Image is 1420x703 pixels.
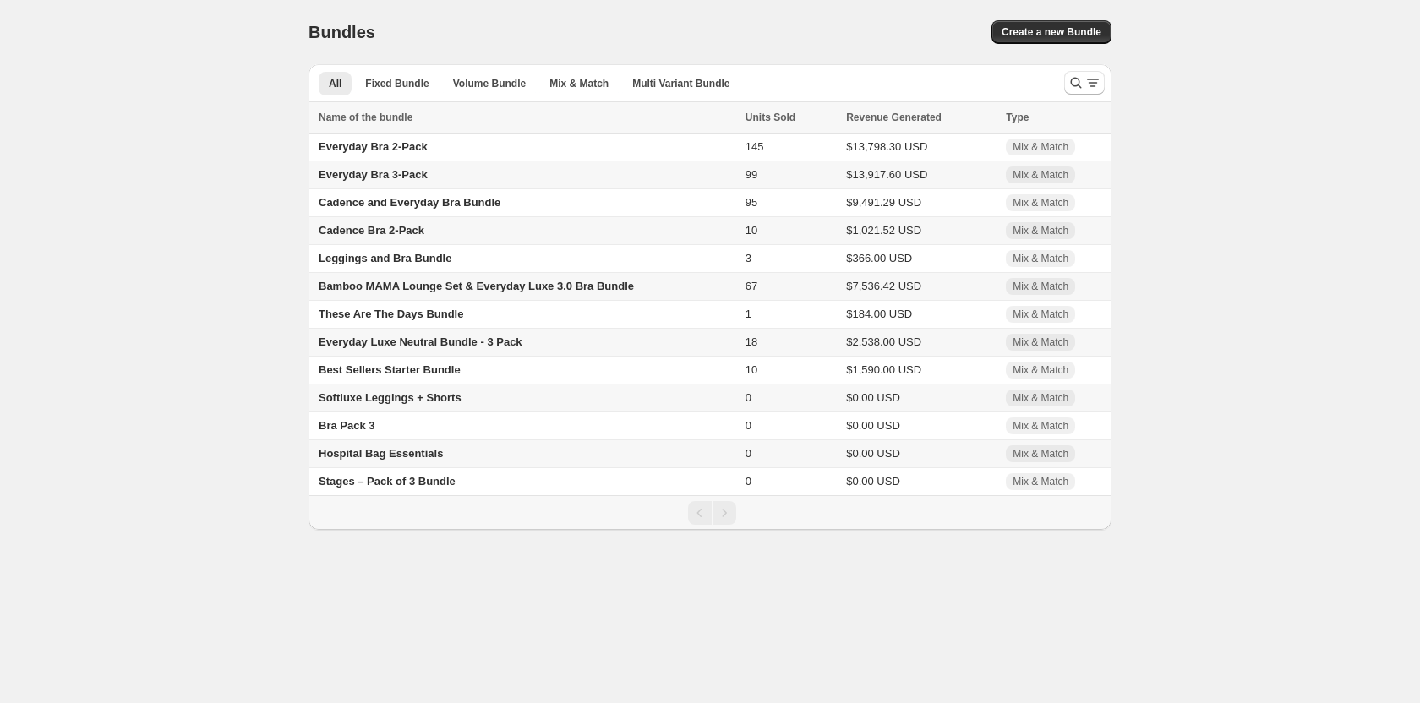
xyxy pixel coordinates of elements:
[745,109,812,126] button: Units Sold
[319,252,451,264] span: Leggings and Bra Bundle
[745,168,757,181] span: 99
[846,252,912,264] span: $366.00 USD
[365,77,429,90] span: Fixed Bundle
[745,280,757,292] span: 67
[991,20,1111,44] button: Create a new Bundle
[846,168,927,181] span: $13,917.60 USD
[1064,71,1105,95] button: Search and filter results
[745,308,751,320] span: 1
[745,252,751,264] span: 3
[846,391,900,404] span: $0.00 USD
[745,447,751,460] span: 0
[1013,335,1068,349] span: Mix & Match
[1002,25,1101,39] span: Create a new Bundle
[745,109,795,126] span: Units Sold
[745,224,757,237] span: 10
[319,140,428,153] span: Everyday Bra 2-Pack
[846,475,900,488] span: $0.00 USD
[1013,447,1068,460] span: Mix & Match
[319,419,375,432] span: Bra Pack 3
[319,475,456,488] span: Stages – Pack of 3 Bundle
[549,77,609,90] span: Mix & Match
[1013,252,1068,265] span: Mix & Match
[745,363,757,376] span: 10
[846,109,942,126] span: Revenue Generated
[319,363,461,376] span: Best Sellers Starter Bundle
[319,280,634,292] span: Bamboo MAMA Lounge Set & Everyday Luxe 3.0 Bra Bundle
[319,447,443,460] span: Hospital Bag Essentials
[319,308,463,320] span: These Are The Days Bundle
[632,77,729,90] span: Multi Variant Bundle
[329,77,341,90] span: All
[319,391,461,404] span: Softluxe Leggings + Shorts
[309,22,375,42] h1: Bundles
[745,419,751,432] span: 0
[1013,224,1068,237] span: Mix & Match
[846,140,927,153] span: $13,798.30 USD
[745,140,764,153] span: 145
[1013,280,1068,293] span: Mix & Match
[1013,168,1068,182] span: Mix & Match
[309,495,1111,530] nav: Pagination
[1013,475,1068,488] span: Mix & Match
[1013,196,1068,210] span: Mix & Match
[846,447,900,460] span: $0.00 USD
[846,280,921,292] span: $7,536.42 USD
[846,109,958,126] button: Revenue Generated
[1013,363,1068,377] span: Mix & Match
[1013,391,1068,405] span: Mix & Match
[1013,419,1068,433] span: Mix & Match
[319,168,428,181] span: Everyday Bra 3-Pack
[846,196,921,209] span: $9,491.29 USD
[319,196,500,209] span: Cadence and Everyday Bra Bundle
[745,391,751,404] span: 0
[453,77,526,90] span: Volume Bundle
[1006,109,1101,126] div: Type
[846,308,912,320] span: $184.00 USD
[1013,308,1068,321] span: Mix & Match
[319,109,735,126] div: Name of the bundle
[846,224,921,237] span: $1,021.52 USD
[745,196,757,209] span: 95
[745,475,751,488] span: 0
[846,363,921,376] span: $1,590.00 USD
[745,335,757,348] span: 18
[846,419,900,432] span: $0.00 USD
[319,335,522,348] span: Everyday Luxe Neutral Bundle - 3 Pack
[1013,140,1068,154] span: Mix & Match
[846,335,921,348] span: $2,538.00 USD
[319,224,424,237] span: Cadence Bra 2-Pack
